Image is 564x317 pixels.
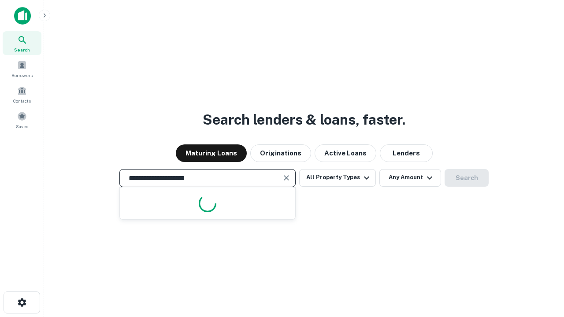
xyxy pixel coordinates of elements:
[14,7,31,25] img: capitalize-icon.png
[379,169,441,187] button: Any Amount
[3,57,41,81] a: Borrowers
[203,109,405,130] h3: Search lenders & loans, faster.
[3,82,41,106] a: Contacts
[299,169,376,187] button: All Property Types
[16,123,29,130] span: Saved
[14,46,30,53] span: Search
[280,172,293,184] button: Clear
[3,31,41,55] a: Search
[176,144,247,162] button: Maturing Loans
[3,108,41,132] a: Saved
[520,247,564,289] iframe: Chat Widget
[250,144,311,162] button: Originations
[380,144,433,162] button: Lenders
[13,97,31,104] span: Contacts
[315,144,376,162] button: Active Loans
[11,72,33,79] span: Borrowers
